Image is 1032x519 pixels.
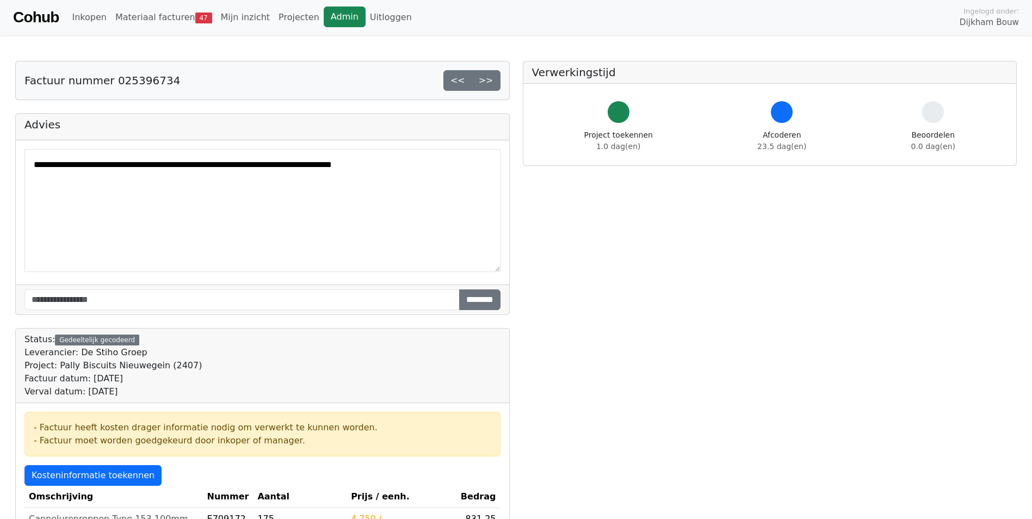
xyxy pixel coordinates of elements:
[911,142,955,151] span: 0.0 dag(en)
[217,7,275,28] a: Mijn inzicht
[963,6,1019,16] span: Ingelogd onder:
[596,142,640,151] span: 1.0 dag(en)
[911,129,955,152] div: Beoordelen
[24,333,202,398] div: Status:
[347,486,455,508] th: Prijs / eenh.
[195,13,212,23] span: 47
[324,7,366,27] a: Admin
[34,434,491,447] div: - Factuur moet worden goedgekeurd door inkoper of manager.
[472,70,500,91] a: >>
[24,385,202,398] div: Verval datum: [DATE]
[203,486,254,508] th: Nummer
[274,7,324,28] a: Projecten
[532,66,1008,79] h5: Verwerkingstijd
[960,16,1019,29] span: Dijkham Bouw
[24,465,162,486] a: Kosteninformatie toekennen
[13,4,59,30] a: Cohub
[253,486,347,508] th: Aantal
[67,7,110,28] a: Inkopen
[111,7,217,28] a: Materiaal facturen47
[24,486,203,508] th: Omschrijving
[584,129,653,152] div: Project toekennen
[757,142,806,151] span: 23.5 dag(en)
[24,74,180,87] h5: Factuur nummer 025396734
[443,70,472,91] a: <<
[455,486,500,508] th: Bedrag
[366,7,416,28] a: Uitloggen
[24,346,202,359] div: Leverancier: De Stiho Groep
[24,118,500,131] h5: Advies
[34,421,491,434] div: - Factuur heeft kosten drager informatie nodig om verwerkt te kunnen worden.
[757,129,806,152] div: Afcoderen
[24,359,202,372] div: Project: Pally Biscuits Nieuwegein (2407)
[55,335,139,345] div: Gedeeltelijk gecodeerd
[24,372,202,385] div: Factuur datum: [DATE]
